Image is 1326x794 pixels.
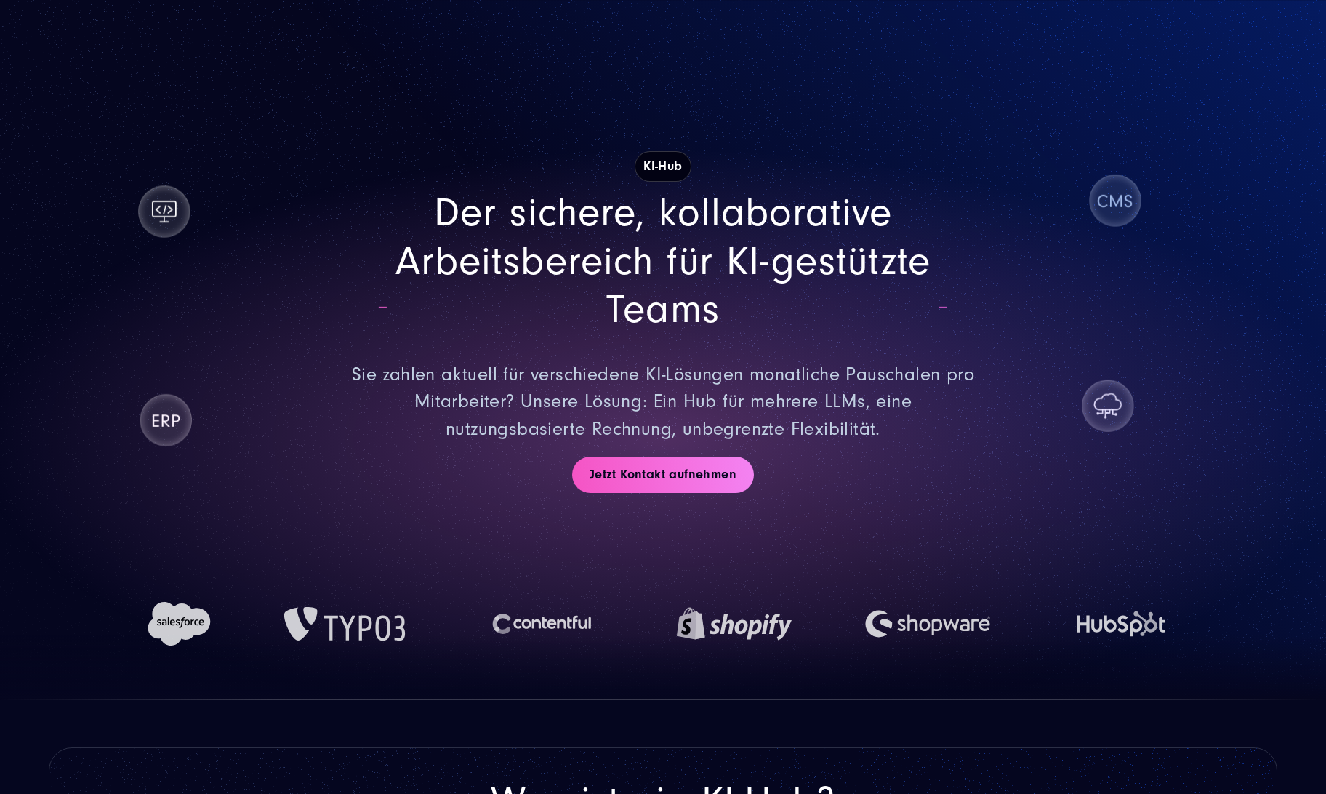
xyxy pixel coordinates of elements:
[635,151,691,182] h1: KI-Hub
[349,361,977,444] p: Sie zahlen aktuell für verschiedene KI-Lösungen monatliche Pauschalen pro Mitarbeiter? Unsere Lös...
[1064,577,1178,671] img: HubSpot Logo | KI-Hub von SUNZINET
[284,577,406,671] img: TYPO3 Logo | KI-Hub von SUNZINET
[864,577,991,671] img: Shopware Logo | KI-Hub von SUNZINET
[572,457,754,493] a: Jetzt Kontakt aufnehmen
[148,577,211,671] img: Salesforce Logo | KI-Hub von SUNZINET
[478,577,604,671] img: Contentful Logo | KI-Hub von SUNZINET
[395,190,931,332] span: Der sichere, kollaborative Arbeitsbereich für KI-gestützte Teams
[677,577,792,671] img: Shopify Logo | KI-Hub von SUNZINET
